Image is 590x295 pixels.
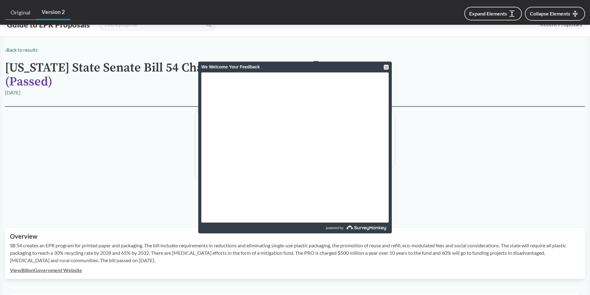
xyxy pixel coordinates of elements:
div: [DATE] [5,89,20,96]
a: ‹Back to results [5,47,38,53]
div: We Welcome Your Feedback [201,62,389,72]
a: Version 2 [36,5,70,20]
h1: [US_STATE] State Senate Bill 54 Chaptered (2022) [5,61,302,89]
a: ViewBillonGovernment Website [10,267,82,273]
button: Expand Elements [464,7,522,20]
p: SB 54 creates an EPR program for printed paper and packaging. The bill includes requirements in r... [10,242,580,264]
span: - ( Passed ) [5,60,284,89]
button: Collapse Elements [525,7,585,21]
a: Original [5,6,36,20]
span: powered by [326,223,343,233]
a: powered by [296,223,389,233]
h2: Overview [10,233,580,240]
